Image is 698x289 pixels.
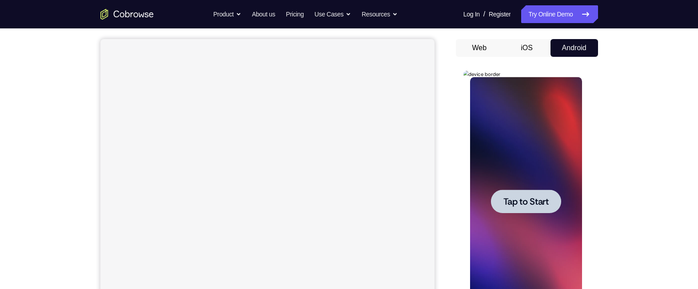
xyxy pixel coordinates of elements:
[362,5,398,23] button: Resources
[40,127,85,135] span: Tap to Start
[550,39,598,57] button: Android
[489,5,511,23] a: Register
[456,39,503,57] button: Web
[483,9,485,20] span: /
[503,39,550,57] button: iOS
[315,5,351,23] button: Use Cases
[28,119,98,143] button: Tap to Start
[100,9,154,20] a: Go to the home page
[213,5,241,23] button: Product
[252,5,275,23] a: About us
[463,5,480,23] a: Log In
[521,5,598,23] a: Try Online Demo
[286,5,303,23] a: Pricing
